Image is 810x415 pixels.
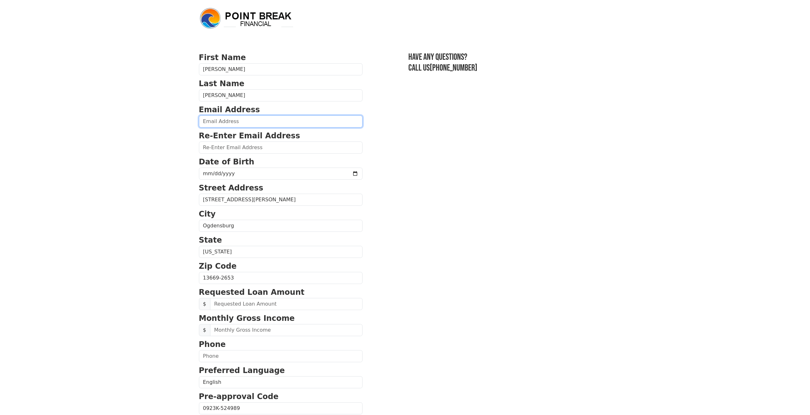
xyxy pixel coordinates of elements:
[199,324,210,336] span: $
[199,183,264,192] strong: Street Address
[199,392,279,401] strong: Pre-approval Code
[199,53,246,62] strong: First Name
[199,131,300,140] strong: Re-Enter Email Address
[199,89,363,101] input: Last Name
[199,340,226,349] strong: Phone
[199,366,285,375] strong: Preferred Language
[199,236,222,245] strong: State
[199,142,363,154] input: Re-Enter Email Address
[199,194,363,206] input: Street Address
[210,324,363,336] input: Monthly Gross Income
[199,210,216,218] strong: City
[408,63,611,73] h3: Call us
[199,298,210,310] span: $
[199,105,260,114] strong: Email Address
[199,63,363,75] input: First Name
[199,350,363,362] input: Phone
[430,63,477,73] a: [PHONE_NUMBER]
[408,52,611,63] h3: Have any questions?
[199,157,254,166] strong: Date of Birth
[199,313,363,324] p: Monthly Gross Income
[199,220,363,232] input: City
[199,115,363,128] input: Email Address
[199,272,363,284] input: Zip Code
[199,79,244,88] strong: Last Name
[199,262,237,271] strong: Zip Code
[199,402,363,414] input: Pre-approval Code
[199,7,294,30] img: logo.png
[210,298,363,310] input: Requested Loan Amount
[199,288,305,297] strong: Requested Loan Amount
